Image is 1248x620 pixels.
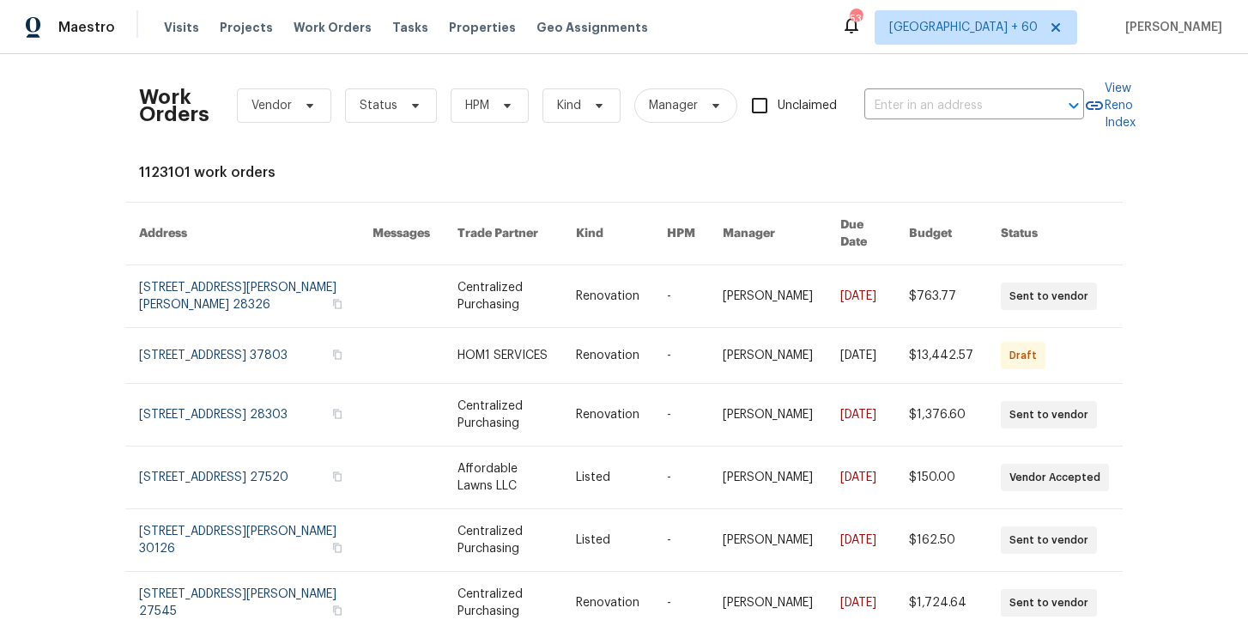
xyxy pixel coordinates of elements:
[709,265,827,328] td: [PERSON_NAME]
[330,406,345,422] button: Copy Address
[562,509,653,572] td: Listed
[653,203,709,265] th: HPM
[653,384,709,447] td: -
[709,447,827,509] td: [PERSON_NAME]
[360,97,397,114] span: Status
[444,265,563,328] td: Centralized Purchasing
[330,296,345,312] button: Copy Address
[465,97,489,114] span: HPM
[139,88,209,123] h2: Work Orders
[1118,19,1222,36] span: [PERSON_NAME]
[653,265,709,328] td: -
[864,93,1036,119] input: Enter in an address
[562,328,653,384] td: Renovation
[889,19,1038,36] span: [GEOGRAPHIC_DATA] + 60
[778,97,837,115] span: Unclaimed
[294,19,372,36] span: Work Orders
[58,19,115,36] span: Maestro
[392,21,428,33] span: Tasks
[444,447,563,509] td: Affordable Lawns LLC
[125,203,359,265] th: Address
[895,203,987,265] th: Budget
[330,347,345,362] button: Copy Address
[562,265,653,328] td: Renovation
[557,97,581,114] span: Kind
[709,384,827,447] td: [PERSON_NAME]
[330,469,345,484] button: Copy Address
[987,203,1123,265] th: Status
[330,603,345,618] button: Copy Address
[444,384,563,447] td: Centralized Purchasing
[1084,80,1136,131] a: View Reno Index
[562,447,653,509] td: Listed
[709,203,827,265] th: Manager
[444,509,563,572] td: Centralized Purchasing
[444,203,563,265] th: Trade Partner
[709,328,827,384] td: [PERSON_NAME]
[562,384,653,447] td: Renovation
[850,10,862,27] div: 530
[449,19,516,36] span: Properties
[359,203,444,265] th: Messages
[1062,94,1086,118] button: Open
[330,540,345,556] button: Copy Address
[251,97,292,114] span: Vendor
[444,328,563,384] td: HOM1 SERVICES
[709,509,827,572] td: [PERSON_NAME]
[536,19,648,36] span: Geo Assignments
[562,203,653,265] th: Kind
[653,509,709,572] td: -
[653,447,709,509] td: -
[220,19,273,36] span: Projects
[649,97,698,114] span: Manager
[164,19,199,36] span: Visits
[827,203,895,265] th: Due Date
[139,164,1109,181] div: 1123101 work orders
[653,328,709,384] td: -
